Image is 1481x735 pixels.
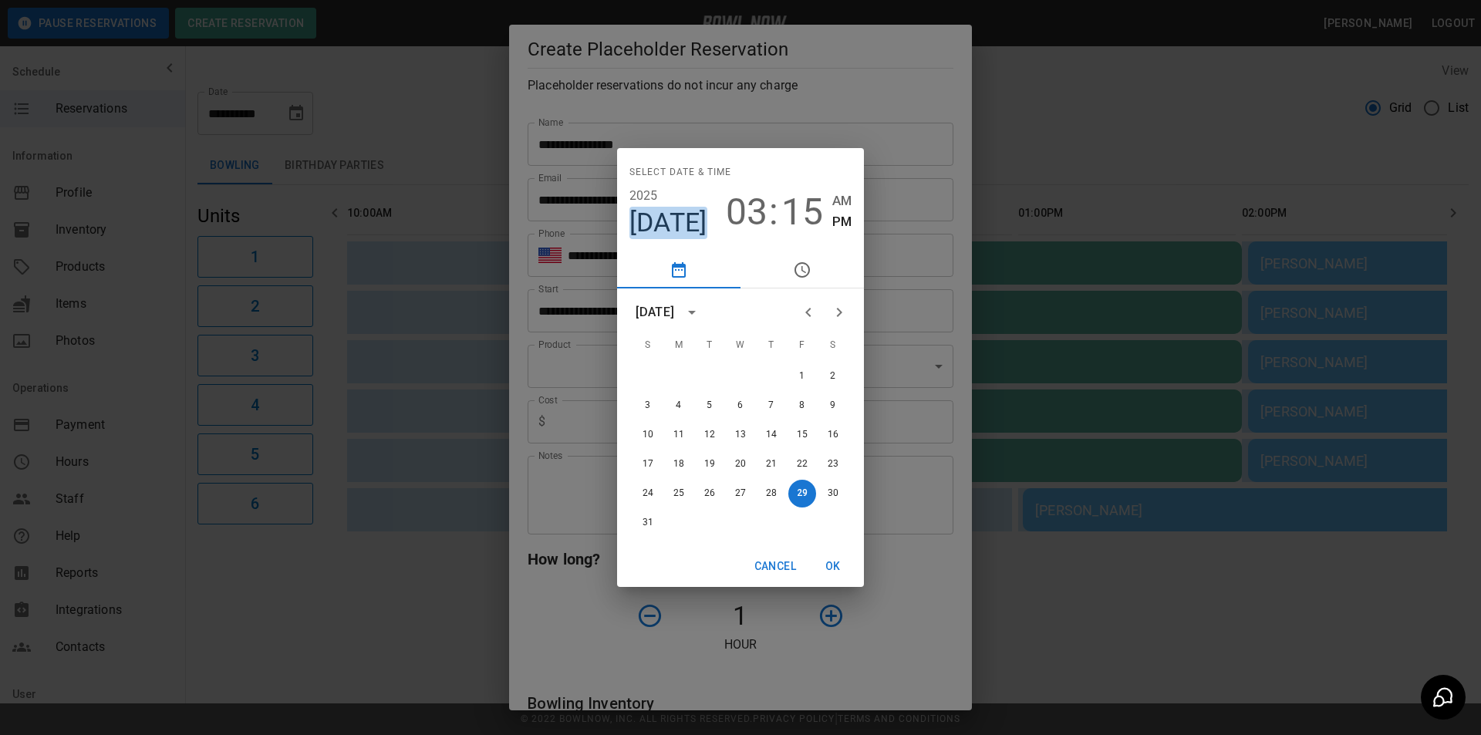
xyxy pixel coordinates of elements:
[696,421,724,449] button: 12
[634,330,662,361] span: Sunday
[696,450,724,478] button: 19
[665,480,693,507] button: 25
[769,190,778,234] span: :
[740,251,864,288] button: pick time
[808,552,858,581] button: OK
[819,330,847,361] span: Saturday
[636,303,674,322] div: [DATE]
[788,362,816,390] button: 1
[634,480,662,507] button: 24
[819,362,847,390] button: 2
[781,190,823,234] button: 15
[757,480,785,507] button: 28
[629,160,731,185] span: Select date & time
[824,297,855,328] button: Next month
[832,190,852,211] button: AM
[727,421,754,449] button: 13
[727,450,754,478] button: 20
[788,421,816,449] button: 15
[757,421,785,449] button: 14
[819,450,847,478] button: 23
[819,392,847,420] button: 9
[748,552,802,581] button: Cancel
[757,450,785,478] button: 21
[696,480,724,507] button: 26
[788,392,816,420] button: 8
[634,450,662,478] button: 17
[665,392,693,420] button: 4
[788,480,816,507] button: 29
[665,450,693,478] button: 18
[819,480,847,507] button: 30
[634,509,662,537] button: 31
[665,330,693,361] span: Monday
[819,421,847,449] button: 16
[617,251,740,288] button: pick date
[788,330,816,361] span: Friday
[727,392,754,420] button: 6
[696,392,724,420] button: 5
[757,330,785,361] span: Thursday
[727,330,754,361] span: Wednesday
[757,392,785,420] button: 7
[793,297,824,328] button: Previous month
[832,211,852,232] button: PM
[665,421,693,449] button: 11
[634,421,662,449] button: 10
[726,190,767,234] button: 03
[629,207,707,239] button: [DATE]
[679,299,705,325] button: calendar view is open, switch to year view
[634,392,662,420] button: 3
[788,450,816,478] button: 22
[696,330,724,361] span: Tuesday
[727,480,754,507] button: 27
[629,185,658,207] button: 2025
